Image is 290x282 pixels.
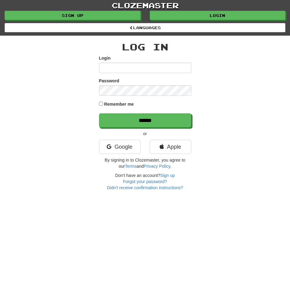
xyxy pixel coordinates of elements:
label: Login [99,55,111,61]
p: or [99,131,191,137]
a: Google [99,140,141,154]
a: Privacy Policy [144,164,170,169]
a: Languages [5,23,285,32]
a: Apple [150,140,191,154]
a: Didn't receive confirmation instructions? [107,185,183,190]
p: By signing in to Clozemaster, you agree to our and . [99,157,191,169]
label: Remember me [104,101,134,107]
a: Sign up [160,173,175,178]
a: Sign up [5,11,141,20]
a: Terms [125,164,137,169]
a: Forgot your password? [123,179,167,184]
div: Don't have an account? [99,172,191,191]
h2: Log In [99,42,191,52]
a: Login [150,11,286,20]
label: Password [99,78,119,84]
